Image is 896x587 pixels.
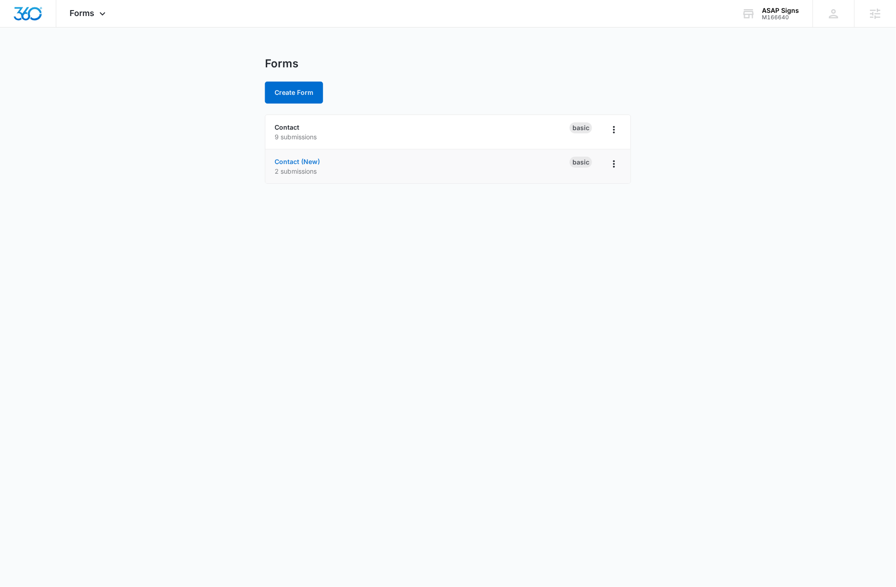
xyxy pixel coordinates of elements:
p: 2 submissions [275,166,570,176]
div: Basic [570,122,592,133]
span: Forms [70,8,95,18]
a: Contact [275,123,299,131]
a: Contact (New) [275,158,320,165]
button: Create Form [265,82,323,104]
p: 9 submissions [275,132,570,142]
h1: Forms [265,57,298,71]
div: account name [762,7,799,14]
button: Overflow Menu [607,122,621,137]
div: account id [762,14,799,21]
button: Overflow Menu [607,157,621,171]
div: Basic [570,157,592,168]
